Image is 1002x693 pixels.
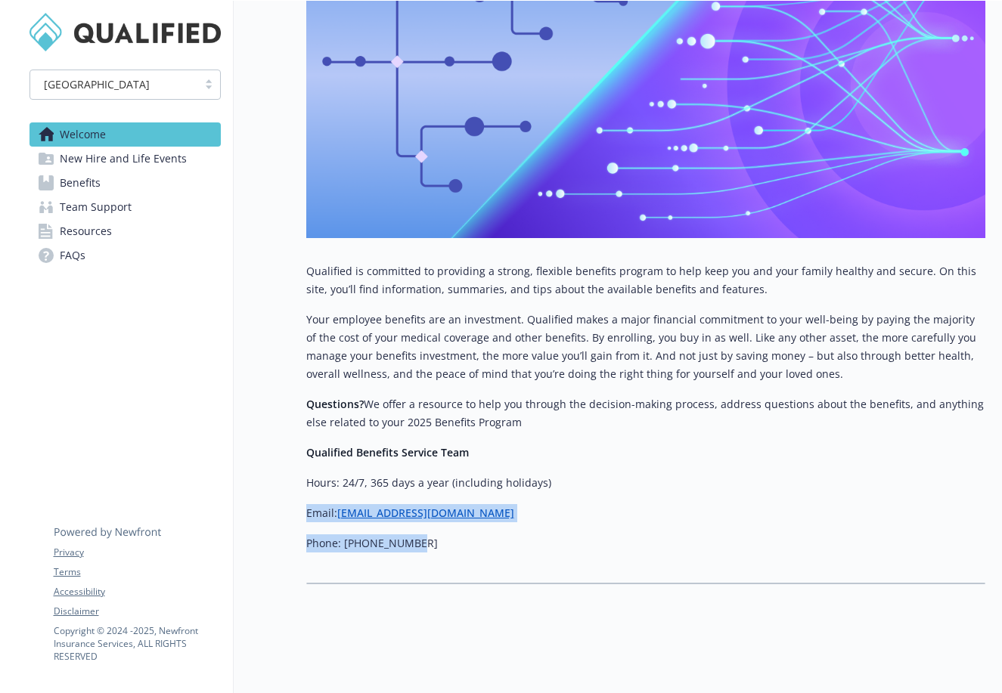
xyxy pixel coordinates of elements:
[44,76,150,92] span: [GEOGRAPHIC_DATA]
[60,195,132,219] span: Team Support
[29,171,221,195] a: Benefits
[306,504,985,522] p: Email:
[306,262,985,299] p: Qualified is committed to providing a strong, flexible benefits program to help keep you and your...
[60,122,106,147] span: Welcome
[306,397,364,411] strong: Questions?
[54,565,220,579] a: Terms
[54,546,220,559] a: Privacy
[29,219,221,243] a: Resources
[306,445,469,459] strong: Qualified Benefits Service Team
[54,624,220,663] p: Copyright © 2024 - 2025 , Newfront Insurance Services, ALL RIGHTS RESERVED
[60,147,187,171] span: New Hire and Life Events
[337,506,514,520] a: [EMAIL_ADDRESS][DOMAIN_NAME]
[29,243,221,268] a: FAQs
[306,474,985,492] p: Hours: 24/7, 365 days a year (including holidays)​
[60,219,112,243] span: Resources
[29,122,221,147] a: Welcome
[306,534,985,552] p: Phone: [PHONE_NUMBER]
[54,585,220,599] a: Accessibility
[60,171,101,195] span: Benefits
[54,605,220,618] a: Disclaimer
[29,147,221,171] a: New Hire and Life Events
[306,311,985,383] p: Your employee benefits are an investment. Qualified makes a major financial commitment to your we...
[60,243,85,268] span: FAQs
[29,195,221,219] a: Team Support
[38,76,190,92] span: [GEOGRAPHIC_DATA]
[306,395,985,432] p: We offer a resource to help you through the decision-making process, address questions about the ...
